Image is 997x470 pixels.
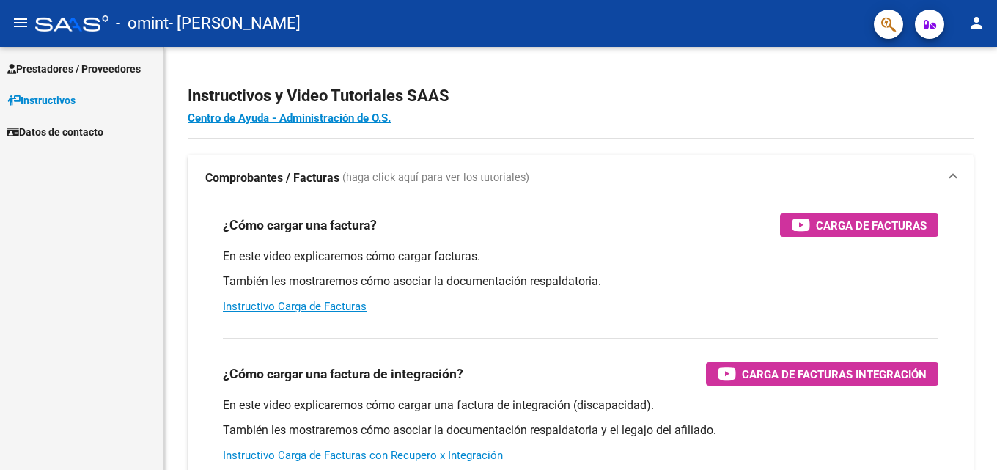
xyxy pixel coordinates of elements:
[169,7,301,40] span: - [PERSON_NAME]
[742,365,927,383] span: Carga de Facturas Integración
[223,397,938,414] p: En este video explicaremos cómo cargar una factura de integración (discapacidad).
[947,420,982,455] iframe: Intercom live chat
[188,82,974,110] h2: Instructivos y Video Tutoriales SAAS
[968,14,985,32] mat-icon: person
[706,362,938,386] button: Carga de Facturas Integración
[223,249,938,265] p: En este video explicaremos cómo cargar facturas.
[223,449,503,462] a: Instructivo Carga de Facturas con Recupero x Integración
[780,213,938,237] button: Carga de Facturas
[223,300,367,313] a: Instructivo Carga de Facturas
[205,170,339,186] strong: Comprobantes / Facturas
[223,422,938,438] p: También les mostraremos cómo asociar la documentación respaldatoria y el legajo del afiliado.
[223,215,377,235] h3: ¿Cómo cargar una factura?
[7,92,76,109] span: Instructivos
[223,364,463,384] h3: ¿Cómo cargar una factura de integración?
[12,14,29,32] mat-icon: menu
[116,7,169,40] span: - omint
[816,216,927,235] span: Carga de Facturas
[188,111,391,125] a: Centro de Ayuda - Administración de O.S.
[7,124,103,140] span: Datos de contacto
[7,61,141,77] span: Prestadores / Proveedores
[223,273,938,290] p: También les mostraremos cómo asociar la documentación respaldatoria.
[342,170,529,186] span: (haga click aquí para ver los tutoriales)
[188,155,974,202] mat-expansion-panel-header: Comprobantes / Facturas (haga click aquí para ver los tutoriales)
